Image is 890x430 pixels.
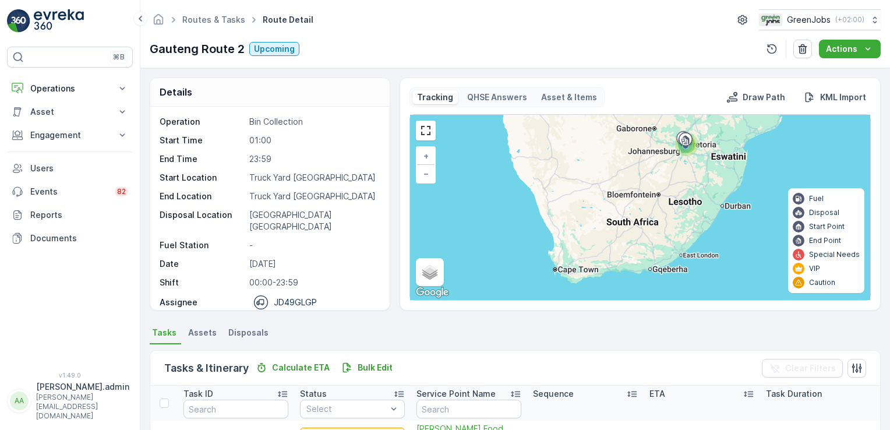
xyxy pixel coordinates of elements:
p: Upcoming [254,43,295,55]
a: Layers [417,259,443,285]
button: Engagement [7,124,133,147]
p: VIP [809,264,820,273]
p: End Point [809,236,841,245]
p: ( +02:00 ) [835,15,864,24]
img: Google [413,285,451,300]
a: Homepage [152,17,165,27]
button: Bulk Edit [337,361,397,375]
p: Truck Yard [GEOGRAPHIC_DATA] [249,191,377,202]
p: Task Duration [766,388,822,400]
p: KML Import [820,91,866,103]
button: Actions [819,40,881,58]
p: Clear Filters [785,362,836,374]
a: Reports [7,203,133,227]
p: Operation [160,116,245,128]
div: AA [10,392,29,410]
p: Select [306,403,387,415]
p: End Location [160,191,245,202]
a: Users [7,157,133,180]
button: Upcoming [249,42,299,56]
button: Operations [7,77,133,100]
p: Events [30,186,108,198]
p: Disposal Location [160,209,245,232]
a: View Fullscreen [417,122,435,139]
img: logo_light-DOdMpM7g.png [34,9,84,33]
a: Routes & Tasks [182,15,245,24]
p: Bin Collection [249,116,377,128]
button: AA[PERSON_NAME].admin[PERSON_NAME][EMAIL_ADDRESS][DOMAIN_NAME] [7,381,133,421]
p: - [249,239,377,251]
p: Disposal [809,208,839,217]
p: Fuel [809,194,824,203]
span: Tasks [152,327,176,339]
p: Date [160,258,245,270]
span: Route Detail [260,14,316,26]
p: Asset & Items [541,91,597,103]
a: Zoom Out [417,165,435,182]
p: Draw Path [743,91,785,103]
p: JD49GLGP [274,297,317,308]
p: Asset [30,106,110,118]
p: Status [300,388,327,400]
p: Documents [30,232,128,244]
div: 0 [410,115,870,300]
a: Zoom In [417,147,435,165]
p: Start Location [160,172,245,184]
p: Caution [809,278,835,287]
p: 00:00-23:59 [249,277,377,288]
p: Bulk Edit [358,362,393,373]
input: Search [183,400,288,418]
button: Calculate ETA [251,361,334,375]
p: Operations [30,83,110,94]
p: [DATE] [249,258,377,270]
span: − [423,168,429,178]
p: Gauteng Route 2 [150,40,245,58]
p: Special Needs [809,250,860,259]
p: [PERSON_NAME][EMAIL_ADDRESS][DOMAIN_NAME] [36,393,129,421]
img: logo [7,9,30,33]
p: Users [30,163,128,174]
p: Service Point Name [416,388,496,400]
p: Actions [826,43,857,55]
p: ⌘B [113,52,125,62]
button: KML Import [799,90,871,104]
p: [PERSON_NAME].admin [36,381,129,393]
button: Asset [7,100,133,124]
p: 01:00 [249,135,377,146]
p: [GEOGRAPHIC_DATA] [GEOGRAPHIC_DATA] [249,209,377,232]
a: Open this area in Google Maps (opens a new window) [413,285,451,300]
p: Task ID [183,388,213,400]
span: + [423,151,429,161]
p: Engagement [30,129,110,141]
p: Fuel Station [160,239,245,251]
p: Start Time [160,135,245,146]
p: ETA [649,388,665,400]
p: 82 [117,187,126,196]
a: Documents [7,227,133,250]
p: Sequence [533,388,574,400]
p: Shift [160,277,245,288]
img: Green_Jobs_Logo.png [759,13,782,26]
p: End Time [160,153,245,165]
span: Disposals [228,327,269,339]
p: Details [160,85,192,99]
input: Search [416,400,521,418]
p: Assignee [160,297,197,308]
p: Reports [30,209,128,221]
p: QHSE Answers [467,91,527,103]
p: Calculate ETA [272,362,330,373]
span: v 1.49.0 [7,372,133,379]
p: 23:59 [249,153,377,165]
button: Draw Path [722,90,790,104]
a: Events82 [7,180,133,203]
p: Tasks & Itinerary [164,360,249,376]
p: Start Point [809,222,845,231]
span: Assets [188,327,217,339]
button: GreenJobs(+02:00) [759,9,881,30]
button: Clear Filters [762,359,843,378]
p: GreenJobs [787,14,831,26]
p: Tracking [417,91,453,103]
p: Truck Yard [GEOGRAPHIC_DATA] [249,172,377,184]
